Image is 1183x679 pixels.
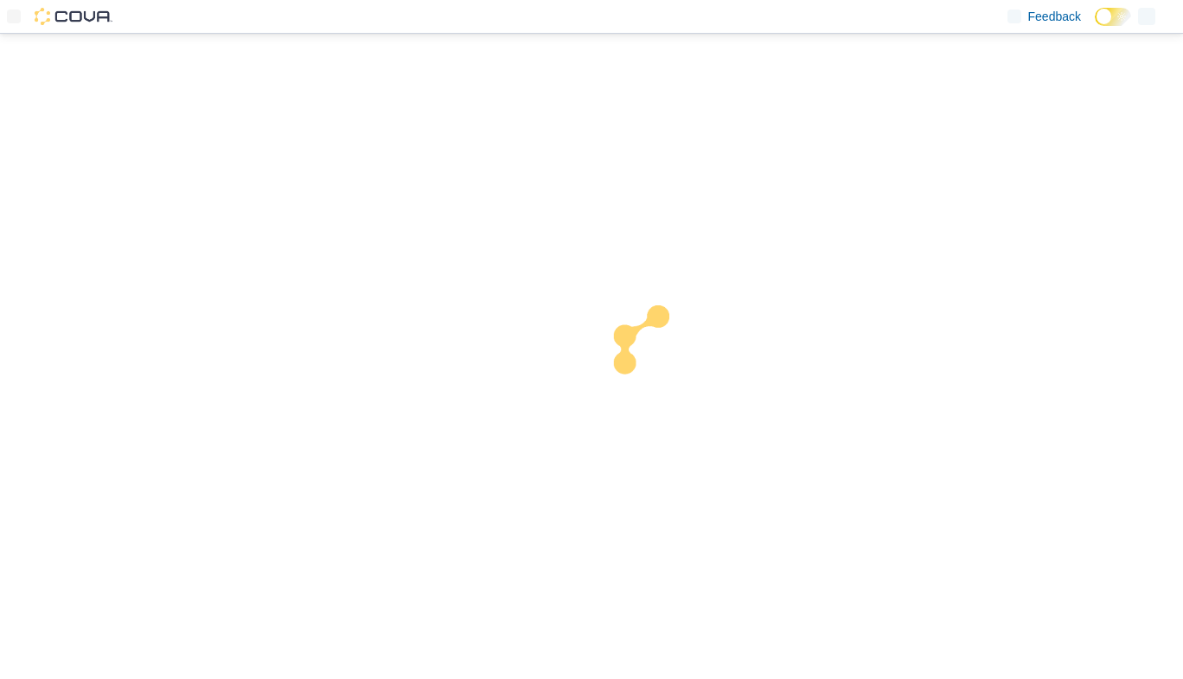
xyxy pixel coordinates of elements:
input: Dark Mode [1095,8,1131,26]
img: Cova [35,8,112,25]
span: Dark Mode [1095,26,1096,27]
img: cova-loader [591,292,721,422]
span: Feedback [1028,8,1081,25]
